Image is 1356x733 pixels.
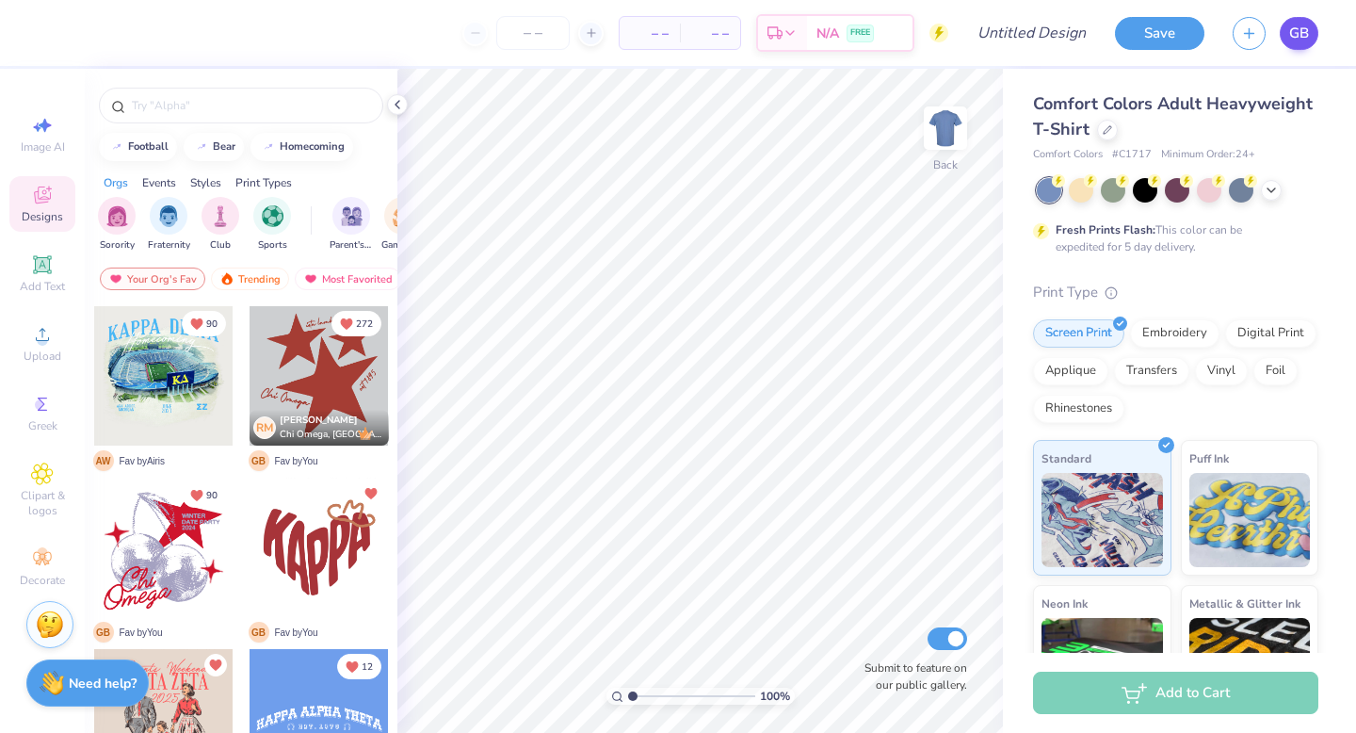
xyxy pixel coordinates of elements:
span: Puff Ink [1189,448,1229,468]
div: This color can be expedited for 5 day delivery. [1056,221,1287,255]
div: Back [933,156,958,173]
div: Most Favorited [295,268,401,290]
button: Unlike [182,482,226,508]
span: Greek [28,418,57,433]
span: A W [93,450,114,471]
span: # C1717 [1112,147,1152,163]
button: Unlike [204,654,227,676]
span: Parent's Weekend [330,238,373,252]
span: FREE [850,26,870,40]
div: Trending [211,268,289,290]
div: Foil [1253,357,1298,385]
span: 272 [356,319,373,329]
img: Puff Ink [1189,473,1311,567]
button: filter button [202,197,239,252]
span: Game Day [381,238,425,252]
span: Decorate [20,573,65,588]
strong: Fresh Prints Flash: [1056,222,1155,237]
div: Digital Print [1225,319,1316,348]
div: football [128,141,169,152]
span: N/A [816,24,839,43]
div: Vinyl [1195,357,1248,385]
span: Fraternity [148,238,190,252]
span: Club [210,238,231,252]
span: Neon Ink [1041,594,1088,613]
div: Print Type [1033,282,1318,303]
button: filter button [381,197,425,252]
div: Transfers [1114,357,1189,385]
button: Unlike [331,311,381,336]
img: Metallic & Glitter Ink [1189,618,1311,712]
span: Image AI [21,139,65,155]
label: Submit to feature on our public gallery. [854,660,967,693]
span: Sports [258,238,287,252]
div: Applique [1033,357,1108,385]
span: G B [249,450,269,471]
img: most_fav.gif [303,272,318,285]
span: 12 [362,662,373,672]
input: Try "Alpha" [130,96,371,115]
span: Add Text [20,279,65,294]
img: trend_line.gif [194,141,209,153]
span: Fav by Airis [120,454,165,468]
div: Orgs [104,174,128,191]
div: bear [213,141,235,152]
span: Fav by You [120,626,163,640]
div: filter for Sports [253,197,291,252]
span: Fav by You [275,454,318,468]
span: Sorority [100,238,135,252]
img: Back [927,109,964,147]
span: Comfort Colors [1033,147,1103,163]
div: Screen Print [1033,319,1124,348]
button: football [99,133,177,161]
button: filter button [98,197,136,252]
span: – – [631,24,669,43]
div: filter for Game Day [381,197,425,252]
img: Standard [1041,473,1163,567]
a: GB [1280,17,1318,50]
span: Chi Omega, [GEOGRAPHIC_DATA] [280,428,381,442]
button: bear [184,133,244,161]
div: homecoming [280,141,345,152]
img: trend_line.gif [261,141,276,153]
span: Standard [1041,448,1091,468]
div: filter for Parent's Weekend [330,197,373,252]
img: Parent's Weekend Image [341,205,363,227]
div: RM [253,416,276,439]
div: filter for Sorority [98,197,136,252]
span: – – [691,24,729,43]
button: Unlike [337,654,381,679]
div: Styles [190,174,221,191]
img: Sports Image [262,205,283,227]
span: Minimum Order: 24 + [1161,147,1255,163]
span: Comfort Colors Adult Heavyweight T-Shirt [1033,92,1313,140]
input: Untitled Design [962,14,1101,52]
span: 100 % [760,688,790,705]
img: Neon Ink [1041,618,1163,712]
span: Upload [24,349,61,364]
span: Designs [22,209,63,224]
button: filter button [148,197,190,252]
span: Clipart & logos [9,488,75,518]
img: trending.gif [219,272,234,285]
span: Fav by You [275,626,318,640]
img: most_fav.gif [108,272,123,285]
button: filter button [253,197,291,252]
div: Embroidery [1130,319,1219,348]
span: [PERSON_NAME] [280,414,358,427]
img: trend_line.gif [109,141,124,153]
strong: Need help? [69,675,137,692]
div: Events [142,174,176,191]
div: Rhinestones [1033,395,1124,423]
img: Sorority Image [106,205,128,227]
span: GB [1289,23,1309,44]
img: Club Image [210,205,231,227]
span: Metallic & Glitter Ink [1189,594,1300,613]
div: filter for Club [202,197,239,252]
span: G B [93,622,114,643]
button: homecoming [250,133,353,161]
button: filter button [330,197,373,252]
div: Your Org's Fav [100,268,205,290]
button: Save [1115,17,1204,50]
img: Game Day Image [393,205,414,227]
